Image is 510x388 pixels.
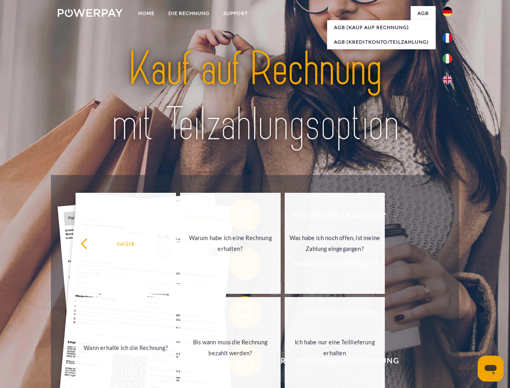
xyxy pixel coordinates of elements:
a: Home [131,6,162,21]
img: de [443,7,452,17]
img: title-powerpay_de.svg [77,39,433,155]
a: SUPPORT [216,6,255,21]
div: zurück [80,238,171,249]
div: Bis wann muss die Rechnung bezahlt werden? [185,337,276,358]
div: Warum habe ich eine Rechnung erhalten? [185,232,276,254]
a: AGB (Kauf auf Rechnung) [327,20,436,35]
img: it [443,54,452,63]
a: Was habe ich noch offen, ist meine Zahlung eingegangen? [285,193,385,294]
a: agb [411,6,436,21]
div: Was habe ich noch offen, ist meine Zahlung eingegangen? [290,232,380,254]
iframe: Schaltfläche zum Öffnen des Messaging-Fensters [478,356,504,382]
a: AGB (Kreditkonto/Teilzahlung) [327,35,436,49]
a: DIE RECHNUNG [162,6,216,21]
div: Wann erhalte ich die Rechnung? [80,342,171,353]
div: Ich habe nur eine Teillieferung erhalten [290,337,380,358]
img: en [443,75,452,84]
img: fr [443,33,452,43]
img: logo-powerpay-white.svg [58,9,123,17]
